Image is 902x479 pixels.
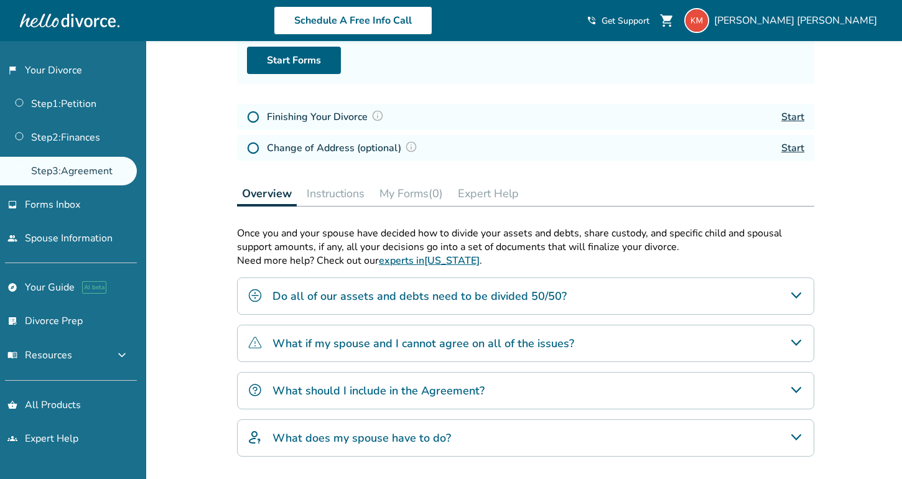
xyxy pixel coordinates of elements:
[82,281,106,294] span: AI beta
[7,200,17,210] span: inbox
[248,288,263,303] img: Do all of our assets and debts need to be divided 50/50?
[267,140,421,156] h4: Change of Address (optional)
[371,109,384,122] img: Question Mark
[781,110,804,124] a: Start
[237,325,814,362] div: What if my spouse and I cannot agree on all of the issues?
[714,14,882,27] span: [PERSON_NAME] [PERSON_NAME]
[237,419,814,457] div: What does my spouse have to do?
[247,47,341,74] a: Start Forms
[272,383,485,399] h4: What should I include in the Agreement?
[374,181,448,206] button: My Forms(0)
[379,254,480,267] a: experts in[US_STATE]
[272,430,451,446] h4: What does my spouse have to do?
[237,277,814,315] div: Do all of our assets and debts need to be divided 50/50?
[114,348,129,363] span: expand_more
[602,15,649,27] span: Get Support
[840,419,902,479] iframe: Chat Widget
[237,226,814,254] p: Once you and your spouse have decided how to divide your assets and debts, share custody, and spe...
[248,335,263,350] img: What if my spouse and I cannot agree on all of the issues?
[405,141,417,153] img: Question Mark
[781,141,804,155] a: Start
[453,181,524,206] button: Expert Help
[7,233,17,243] span: people
[272,288,567,304] h4: Do all of our assets and debts need to be divided 50/50?
[7,350,17,360] span: menu_book
[587,16,597,26] span: phone_in_talk
[587,15,649,27] a: phone_in_talkGet Support
[684,8,709,33] img: kevenunderwater@gmail.com
[7,282,17,292] span: explore
[302,181,370,206] button: Instructions
[7,348,72,362] span: Resources
[267,109,388,125] h4: Finishing Your Divorce
[248,430,263,445] img: What does my spouse have to do?
[237,372,814,409] div: What should I include in the Agreement?
[7,316,17,326] span: list_alt_check
[7,434,17,444] span: groups
[25,198,80,212] span: Forms Inbox
[237,181,297,207] button: Overview
[247,111,259,123] img: Not Started
[248,383,263,398] img: What should I include in the Agreement?
[237,254,814,267] p: Need more help? Check out our .
[659,13,674,28] span: shopping_cart
[272,335,574,351] h4: What if my spouse and I cannot agree on all of the issues?
[247,142,259,154] img: Not Started
[274,6,432,35] a: Schedule A Free Info Call
[7,400,17,410] span: shopping_basket
[7,65,17,75] span: flag_2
